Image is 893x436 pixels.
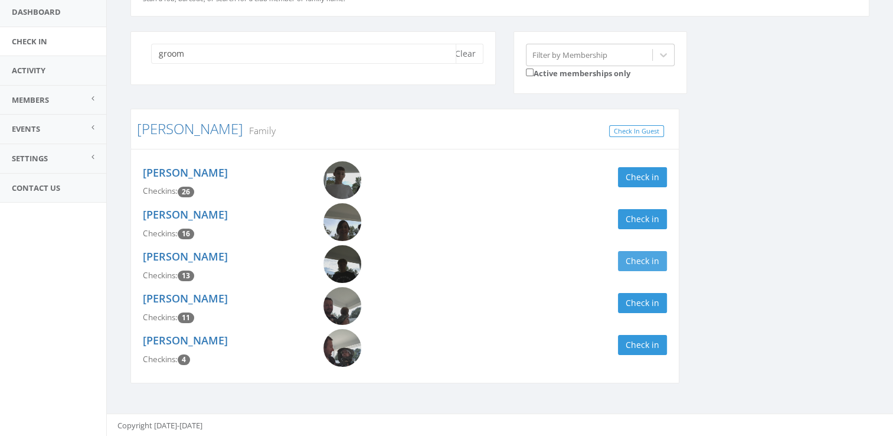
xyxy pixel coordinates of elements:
a: [PERSON_NAME] [143,207,228,222]
span: Checkin count [178,313,194,323]
small: Family [243,124,276,137]
img: Heather_Christine_Stockman.png [323,203,361,241]
span: Events [12,123,40,134]
img: Nathan_Groom.png [323,161,361,199]
input: Search a name to check in [151,44,456,64]
a: [PERSON_NAME] [137,119,243,138]
a: [PERSON_NAME] [143,333,228,347]
button: Check in [618,293,667,313]
a: Check In Guest [609,125,664,138]
button: Check in [618,335,667,355]
div: Filter by Membership [532,49,607,60]
img: Austin_Stockman_JR.png [323,329,361,367]
span: Contact Us [12,183,60,193]
span: Checkins: [143,228,178,239]
span: Checkin count [178,271,194,281]
a: [PERSON_NAME] [143,165,228,180]
span: Members [12,95,49,105]
span: Checkin count [178,187,194,197]
span: Checkins: [143,270,178,281]
span: Checkin count [178,229,194,239]
span: Checkin count [178,354,190,365]
img: Ethan_Groom.png [323,245,361,283]
span: Checkins: [143,312,178,323]
span: Checkins: [143,186,178,196]
a: [PERSON_NAME] [143,249,228,263]
span: Settings [12,153,48,164]
button: Check in [618,251,667,271]
a: [PERSON_NAME] [143,291,228,305]
button: Check in [618,209,667,229]
input: Active memberships only [526,69,534,76]
button: Check in [618,167,667,187]
span: Checkins: [143,354,178,365]
button: Clear [447,44,483,64]
label: Active memberships only [526,66,630,79]
img: Austin_Stockman.png [323,287,361,325]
